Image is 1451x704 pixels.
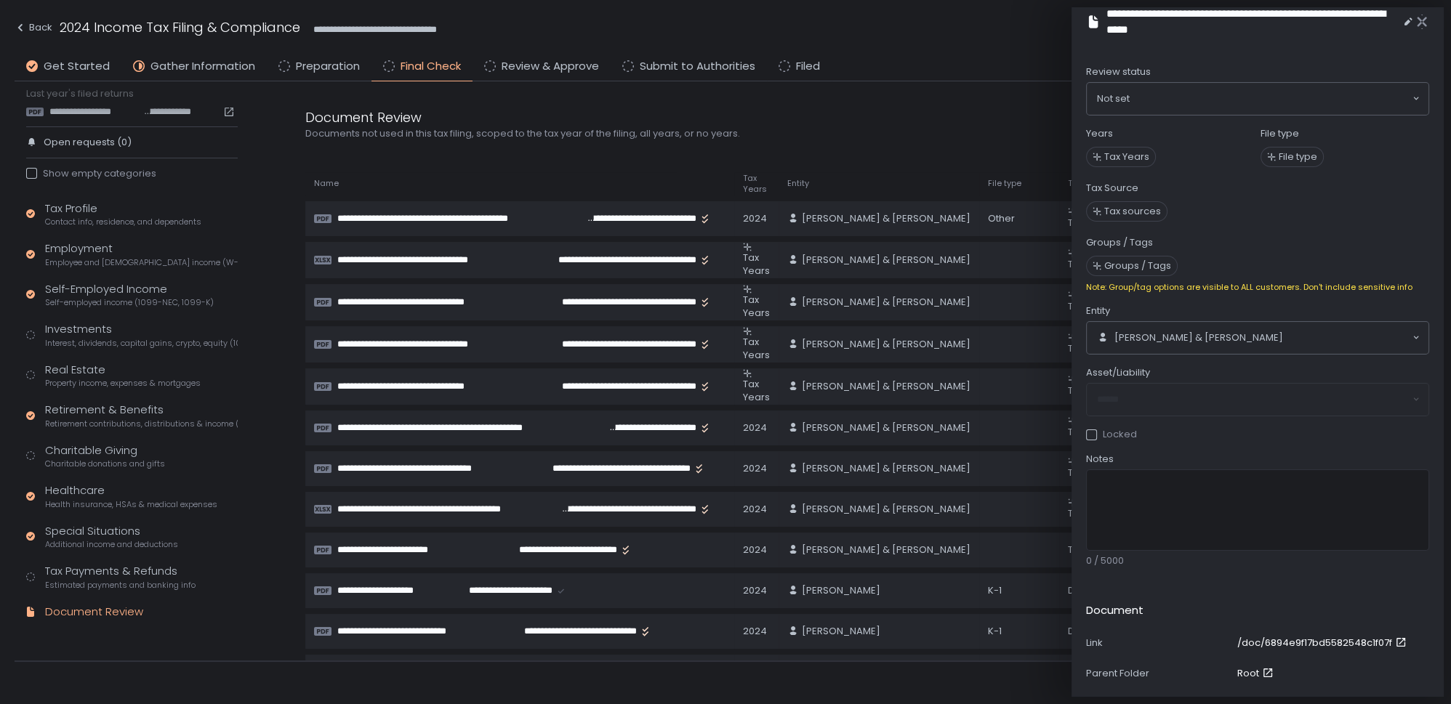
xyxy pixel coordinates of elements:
[502,58,599,75] span: Review & Approve
[1086,554,1429,567] div: 0 / 5000
[44,58,110,75] span: Get Started
[45,402,238,429] div: Retirement & Benefits
[1237,667,1277,680] a: Root
[802,503,970,516] span: [PERSON_NAME] & [PERSON_NAME]
[45,217,201,227] span: Contact info, residence, and dependents
[1086,65,1151,78] span: Review status
[1068,506,1086,520] span: Tag
[45,321,238,349] div: Investments
[401,58,461,75] span: Final Check
[787,178,809,189] span: Entity
[1086,127,1113,140] label: Years
[802,543,970,557] span: [PERSON_NAME] & [PERSON_NAME]
[1086,236,1153,249] label: Groups / Tags
[802,212,970,225] span: [PERSON_NAME] & [PERSON_NAME]
[305,108,1003,127] div: Document Review
[15,19,52,36] div: Back
[1086,602,1143,619] h2: Document
[45,297,214,308] span: Self-employed income (1099-NEC, 1099-K)
[743,293,770,320] span: Tax Years
[45,281,214,309] div: Self-Employed Income
[45,378,201,389] span: Property income, expenses & mortgages
[1086,304,1110,317] span: Entity
[743,335,770,362] span: Tax Years
[802,254,970,267] span: [PERSON_NAME] & [PERSON_NAME]
[45,240,238,268] div: Employment
[45,418,238,429] span: Retirement contributions, distributions & income (1099-R, 5498)
[1283,331,1411,345] input: Search for option
[45,482,217,510] div: Healthcare
[26,87,238,118] div: Last year's filed returns
[44,136,132,149] span: Open requests (0)
[1104,205,1161,218] span: Tax sources
[1086,636,1231,650] div: Link
[1087,322,1428,354] div: Search for option
[45,563,196,591] div: Tax Payments & Refunds
[45,604,143,620] div: Document Review
[314,178,339,189] span: Name
[1130,92,1411,106] input: Search for option
[802,338,970,351] span: [PERSON_NAME] & [PERSON_NAME]
[1068,257,1086,271] span: Tag
[1086,667,1231,680] div: Parent Folder
[1068,466,1086,480] span: Tag
[802,421,970,434] span: [PERSON_NAME] & [PERSON_NAME]
[802,462,970,475] span: [PERSON_NAME] & [PERSON_NAME]
[640,58,755,75] span: Submit to Authorities
[1087,83,1428,115] div: Search for option
[1068,299,1086,313] span: Tag
[743,251,770,278] span: Tax Years
[802,584,880,597] span: [PERSON_NAME]
[802,380,970,393] span: [PERSON_NAME] & [PERSON_NAME]
[1104,150,1149,163] span: Tax Years
[802,296,970,309] span: [PERSON_NAME] & [PERSON_NAME]
[1104,259,1171,272] span: Groups / Tags
[296,58,360,75] span: Preparation
[1086,182,1138,195] label: Tax Source
[45,539,178,550] span: Additional income and deductions
[45,442,165,470] div: Charitable Giving
[45,362,201,389] div: Real Estate
[1279,150,1317,163] span: File type
[1097,92,1130,106] span: Not set
[1068,384,1086,397] span: Tag
[45,499,217,510] span: Health insurance, HSAs & medical expenses
[15,17,52,41] button: Back
[45,201,201,228] div: Tax Profile
[45,458,165,469] span: Charitable donations and gifts
[1068,341,1086,355] span: Tag
[1086,453,1114,466] span: Notes
[988,178,1021,189] span: File type
[1261,127,1299,140] label: File type
[150,58,255,75] span: Gather Information
[743,173,770,195] span: Tax Years
[45,338,238,349] span: Interest, dividends, capital gains, crypto, equity (1099s, K-1s)
[1114,331,1283,344] span: [PERSON_NAME] & [PERSON_NAME]
[743,377,770,404] span: Tax Years
[802,625,880,638] span: [PERSON_NAME]
[45,257,238,268] span: Employee and [DEMOGRAPHIC_DATA] income (W-2s)
[45,523,178,551] div: Special Situations
[45,580,196,591] span: Estimated payments and banking info
[796,58,820,75] span: Filed
[1068,425,1086,439] span: Tag
[1068,178,1084,189] span: Tag
[1237,636,1410,650] a: /doc/6894e9f17bd5582548c1f07f
[305,127,1003,140] div: Documents not used in this tax filing, scoped to the tax year of the filing, all years, or no years.
[1068,216,1086,230] span: Tag
[1086,366,1150,379] span: Asset/Liability
[60,17,300,37] h1: 2024 Income Tax Filing & Compliance
[1086,282,1429,293] div: Note: Group/tag options are visible to ALL customers. Don't include sensitive info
